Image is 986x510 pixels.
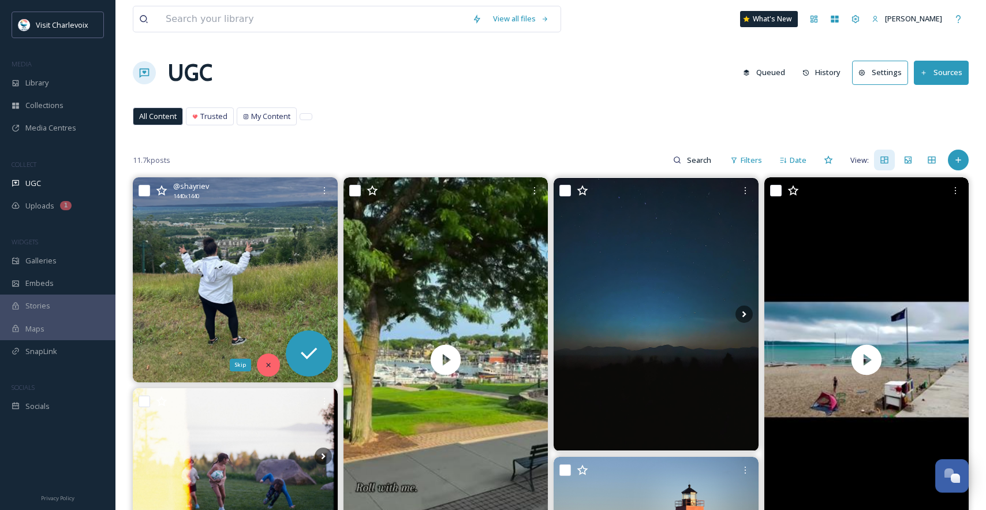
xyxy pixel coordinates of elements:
span: Galleries [25,255,57,266]
span: All Content [139,111,177,122]
a: History [797,61,853,84]
span: Collections [25,100,64,111]
a: Queued [737,61,797,84]
span: My Content [251,111,290,122]
span: SOCIALS [12,383,35,392]
button: Queued [737,61,791,84]
span: 1440 x 1440 [173,192,199,200]
a: What's New [740,11,798,27]
span: Trusted [200,111,227,122]
span: Visit Charlevoix [36,20,88,30]
span: Filters [741,155,762,166]
span: 11.7k posts [133,155,170,166]
span: View: [850,155,869,166]
span: SnapLink [25,346,57,357]
span: Media Centres [25,122,76,133]
span: COLLECT [12,160,36,169]
span: Stories [25,300,50,311]
a: [PERSON_NAME] [866,8,948,30]
button: History [797,61,847,84]
input: Search [681,148,719,172]
span: Socials [25,401,50,412]
a: Settings [852,61,914,84]
div: 1 [60,201,72,210]
span: [PERSON_NAME] [885,13,942,24]
input: Search your library [160,6,466,32]
span: Date [790,155,806,166]
img: Visit-Charlevoix_Logo.jpg [18,19,30,31]
div: Skip [230,359,251,371]
span: @ shayriev [173,181,209,192]
span: Library [25,77,48,88]
span: Embeds [25,278,54,289]
span: UGC [25,178,41,189]
a: View all files [487,8,555,30]
a: Privacy Policy [41,490,74,504]
button: Open Chat [935,459,969,493]
button: Sources [914,61,969,84]
span: MEDIA [12,59,32,68]
img: Because MFin MICHIGAN! I have loved you since day 1!!! #newspaces #boynemountain #michigan #newho... [133,177,338,382]
img: Soirée d’étoiles filantes 💫🤩 #perseide #perseides #etoiles #etoile #ciel #sky #charlevoix #stars [554,178,759,451]
span: Uploads [25,200,54,211]
span: Maps [25,323,44,334]
button: Settings [852,61,908,84]
a: UGC [167,55,212,90]
span: WIDGETS [12,237,38,246]
span: Privacy Policy [41,494,74,502]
